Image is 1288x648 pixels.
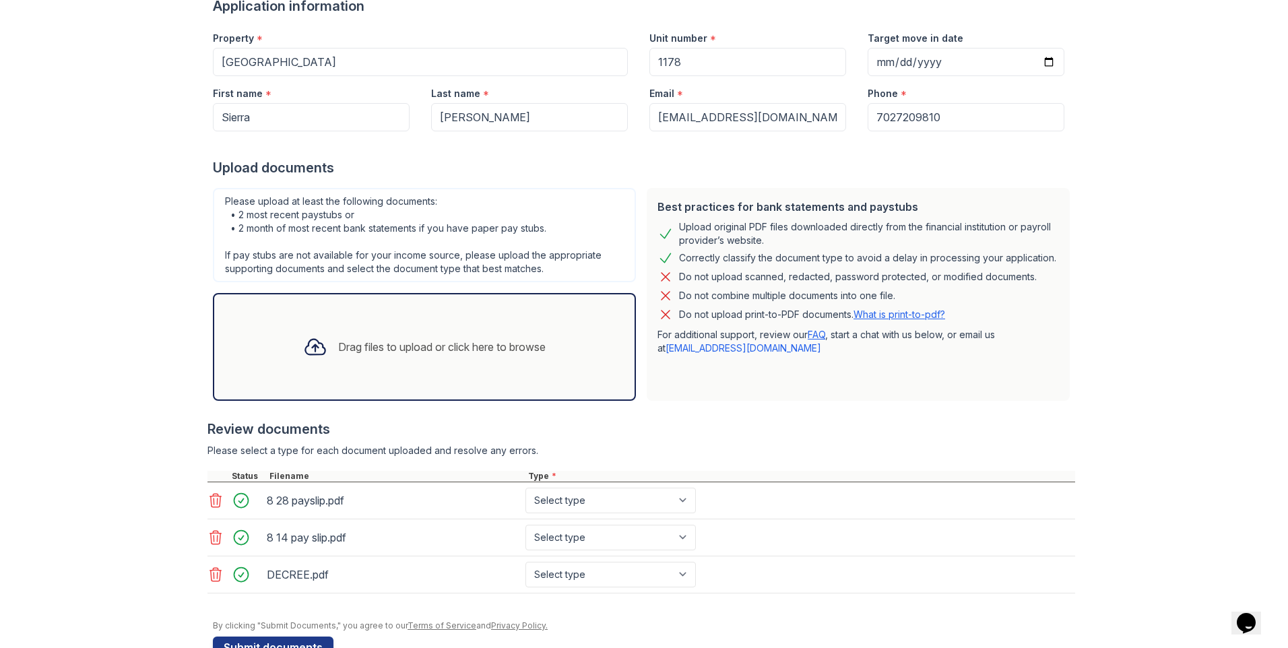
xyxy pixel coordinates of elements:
[868,32,963,45] label: Target move in date
[649,32,707,45] label: Unit number
[207,420,1075,439] div: Review documents
[229,471,267,482] div: Status
[213,87,263,100] label: First name
[207,444,1075,457] div: Please select a type for each document uploaded and resolve any errors.
[666,342,821,354] a: [EMAIL_ADDRESS][DOMAIN_NAME]
[679,250,1056,266] div: Correctly classify the document type to avoid a delay in processing your application.
[338,339,546,355] div: Drag files to upload or click here to browse
[267,564,520,585] div: DECREE.pdf
[213,158,1075,177] div: Upload documents
[679,269,1037,285] div: Do not upload scanned, redacted, password protected, or modified documents.
[854,309,945,320] a: What is print-to-pdf?
[267,527,520,548] div: 8 14 pay slip.pdf
[679,220,1059,247] div: Upload original PDF files downloaded directly from the financial institution or payroll provider’...
[267,490,520,511] div: 8 28 payslip.pdf
[408,620,476,630] a: Terms of Service
[213,32,254,45] label: Property
[1231,594,1275,635] iframe: chat widget
[868,87,898,100] label: Phone
[525,471,1075,482] div: Type
[679,288,895,304] div: Do not combine multiple documents into one file.
[657,199,1059,215] div: Best practices for bank statements and paystubs
[491,620,548,630] a: Privacy Policy.
[679,308,945,321] p: Do not upload print-to-PDF documents.
[431,87,480,100] label: Last name
[808,329,825,340] a: FAQ
[657,328,1059,355] p: For additional support, review our , start a chat with us below, or email us at
[213,620,1075,631] div: By clicking "Submit Documents," you agree to our and
[649,87,674,100] label: Email
[213,188,636,282] div: Please upload at least the following documents: • 2 most recent paystubs or • 2 month of most rec...
[267,471,525,482] div: Filename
